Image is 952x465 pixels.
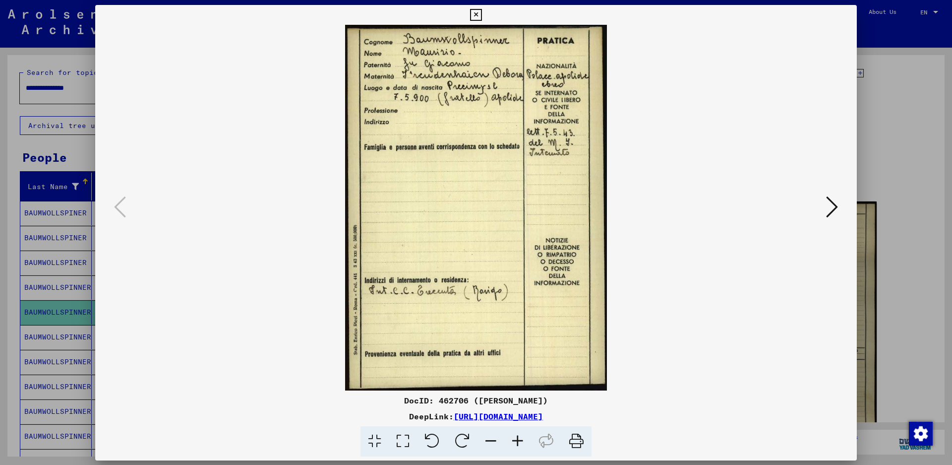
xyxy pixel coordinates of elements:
div: DocID: 462706 ([PERSON_NAME]) [95,395,857,406]
div: DeepLink: [95,410,857,422]
div: Change consent [908,421,932,445]
img: 001.jpg [129,25,823,391]
img: Change consent [909,422,933,446]
a: [URL][DOMAIN_NAME] [454,411,543,421]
